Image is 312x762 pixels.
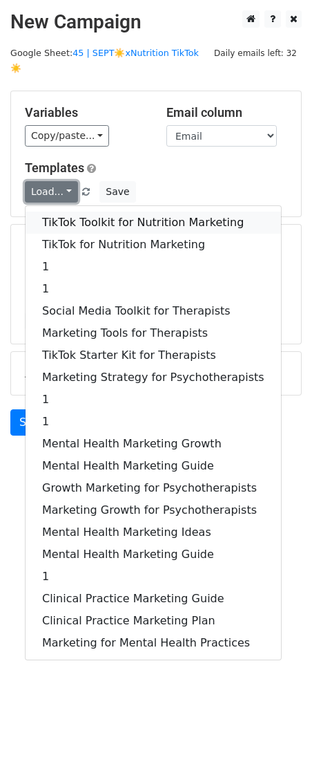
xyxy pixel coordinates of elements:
[25,105,146,120] h5: Variables
[26,344,281,366] a: TikTok Starter Kit for Therapists
[10,409,56,436] a: Send
[25,160,84,175] a: Templates
[26,610,281,632] a: Clinical Practice Marketing Plan
[26,256,281,278] a: 1
[26,521,281,543] a: Mental Health Marketing Ideas
[10,10,302,34] h2: New Campaign
[26,366,281,389] a: Marketing Strategy for Psychotherapists
[25,181,78,203] a: Load...
[26,499,281,521] a: Marketing Growth for Psychotherapists
[26,411,281,433] a: 1
[26,389,281,411] a: 1
[26,300,281,322] a: Social Media Toolkit for Therapists
[10,48,199,74] small: Google Sheet:
[26,455,281,477] a: Mental Health Marketing Guide
[209,48,302,58] a: Daily emails left: 32
[26,278,281,300] a: 1
[26,566,281,588] a: 1
[26,477,281,499] a: Growth Marketing for Psychotherapists
[26,212,281,234] a: TikTok Toolkit for Nutrition Marketing
[166,105,287,120] h5: Email column
[26,632,281,654] a: Marketing for Mental Health Practices
[26,234,281,256] a: TikTok for Nutrition Marketing
[26,588,281,610] a: Clinical Practice Marketing Guide
[25,125,109,147] a: Copy/paste...
[26,433,281,455] a: Mental Health Marketing Growth
[10,48,199,74] a: 45 | SEPT☀️xNutrition TikTok☀️
[26,322,281,344] a: Marketing Tools for Therapists
[209,46,302,61] span: Daily emails left: 32
[26,543,281,566] a: Mental Health Marketing Guide
[243,696,312,762] iframe: Chat Widget
[99,181,135,203] button: Save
